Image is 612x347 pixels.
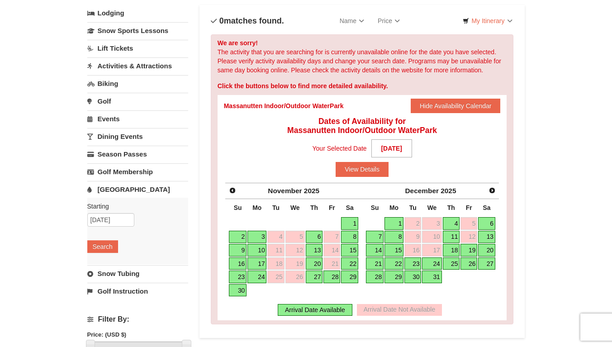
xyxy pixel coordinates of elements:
[306,231,323,243] a: 6
[87,181,188,198] a: [GEOGRAPHIC_DATA]
[384,231,403,243] a: 8
[267,271,284,283] a: 25
[247,244,266,257] a: 10
[422,231,441,243] a: 10
[310,204,318,211] span: Thursday
[404,257,421,270] a: 23
[405,187,439,195] span: December
[457,14,518,28] a: My Itinerary
[87,265,188,282] a: Snow Tubing
[443,217,460,230] a: 4
[384,244,403,257] a: 15
[278,304,352,316] div: Arrival Date Available
[341,271,358,283] a: 29
[285,244,305,257] a: 12
[87,22,188,39] a: Snow Sports Lessons
[404,244,421,257] a: 16
[218,39,258,47] strong: We are sorry!
[478,244,495,257] a: 20
[409,204,417,211] span: Tuesday
[460,231,477,243] a: 12
[422,271,441,283] a: 31
[366,257,384,270] a: 21
[346,204,354,211] span: Saturday
[211,16,284,25] h4: matches found.
[267,244,284,257] a: 11
[443,244,460,257] a: 18
[87,110,188,127] a: Events
[447,204,455,211] span: Thursday
[336,162,389,176] button: View Details
[489,187,496,194] span: Next
[87,283,188,299] a: Golf Instruction
[268,187,302,195] span: November
[267,257,284,270] a: 18
[87,163,188,180] a: Golf Membership
[341,231,358,243] a: 8
[404,271,421,283] a: 30
[224,101,344,110] div: Massanutten Indoor/Outdoor WaterPark
[384,257,403,270] a: 22
[247,271,266,283] a: 24
[323,231,340,243] a: 7
[267,231,284,243] a: 4
[306,271,323,283] a: 27
[478,231,495,243] a: 13
[341,244,358,257] a: 15
[411,99,501,113] button: Hide Availability Calendar
[466,204,472,211] span: Friday
[87,57,188,74] a: Activities & Attractions
[87,202,181,211] label: Starting
[486,184,498,197] a: Next
[323,244,340,257] a: 14
[252,204,261,211] span: Monday
[323,257,340,270] a: 21
[366,271,384,283] a: 28
[333,12,371,30] a: Name
[460,257,477,270] a: 26
[87,146,188,162] a: Season Passes
[87,75,188,92] a: Biking
[422,244,441,257] a: 17
[404,217,421,230] a: 2
[323,271,340,283] a: 28
[229,187,236,194] span: Prev
[460,217,477,230] a: 5
[226,184,239,197] a: Prev
[389,204,399,211] span: Monday
[306,257,323,270] a: 20
[371,139,412,157] strong: [DATE]
[304,187,319,195] span: 2025
[306,244,323,257] a: 13
[478,257,495,270] a: 27
[218,81,507,90] div: Click the buttons below to find more detailed availability.
[366,231,384,243] a: 7
[247,231,266,243] a: 3
[229,231,247,243] a: 2
[483,204,491,211] span: Saturday
[341,257,358,270] a: 22
[384,271,403,283] a: 29
[443,257,460,270] a: 25
[87,128,188,145] a: Dining Events
[329,204,335,211] span: Friday
[229,244,247,257] a: 9
[441,187,456,195] span: 2025
[285,271,305,283] a: 26
[224,117,501,135] h4: Dates of Availability for Massanutten Indoor/Outdoor WaterPark
[384,217,403,230] a: 1
[290,204,300,211] span: Wednesday
[87,40,188,57] a: Lift Tickets
[341,217,358,230] a: 1
[272,204,280,211] span: Tuesday
[422,217,441,230] a: 3
[247,257,266,270] a: 17
[285,257,305,270] a: 19
[371,12,407,30] a: Price
[87,5,188,21] a: Lodging
[460,244,477,257] a: 19
[366,244,384,257] a: 14
[478,217,495,230] a: 6
[422,257,441,270] a: 24
[427,204,437,211] span: Wednesday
